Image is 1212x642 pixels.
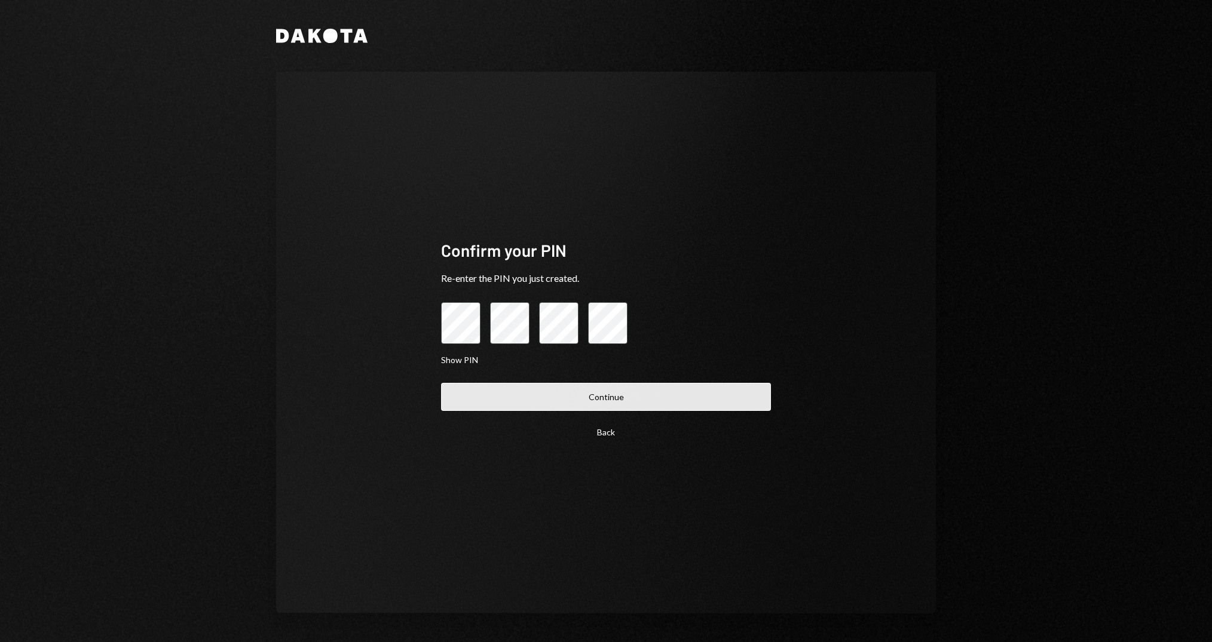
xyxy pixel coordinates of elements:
[441,239,771,262] div: Confirm your PIN
[588,302,628,344] input: pin code 4 of 4
[441,383,771,411] button: Continue
[441,271,771,285] div: Re-enter the PIN you just created.
[441,355,478,366] button: Show PIN
[490,302,530,344] input: pin code 2 of 4
[441,302,480,344] input: pin code 1 of 4
[441,418,771,446] button: Back
[539,302,579,344] input: pin code 3 of 4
